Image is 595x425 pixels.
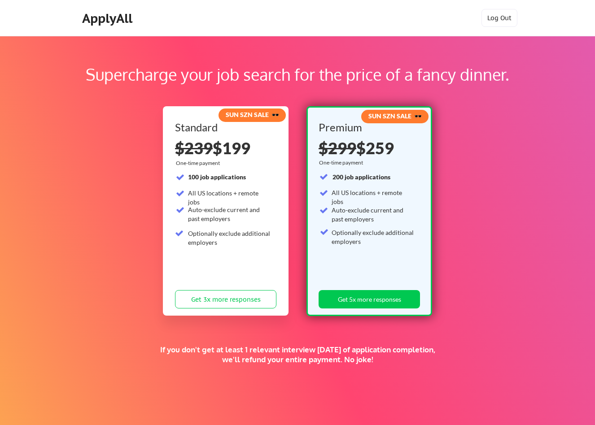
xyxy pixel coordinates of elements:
[188,173,246,181] strong: 100 job applications
[175,140,276,156] div: $199
[319,122,417,133] div: Premium
[319,140,417,156] div: $259
[368,112,422,120] strong: SUN SZN SALE 🕶️
[332,188,415,206] div: All US locations + remote jobs
[226,111,279,118] strong: SUN SZN SALE 🕶️
[82,11,135,26] div: ApplyAll
[319,159,366,166] div: One-time payment
[176,160,223,167] div: One-time payment
[175,290,276,308] button: Get 3x more responses
[332,228,415,246] div: Optionally exclude additional employers
[57,62,538,87] div: Supercharge your job search for the price of a fancy dinner.
[319,290,420,308] button: Get 5x more responses
[319,138,356,158] s: $299
[175,138,213,158] s: $239
[332,173,390,181] strong: 200 job applications
[175,122,273,133] div: Standard
[188,205,271,223] div: Auto-exclude current and past employers
[481,9,517,27] button: Log Out
[332,206,415,223] div: Auto-exclude current and past employers
[188,229,271,247] div: Optionally exclude additional employers
[188,189,271,206] div: All US locations + remote jobs
[156,345,439,364] div: If you don't get at least 1 relevant interview [DATE] of application completion, we'll refund you...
